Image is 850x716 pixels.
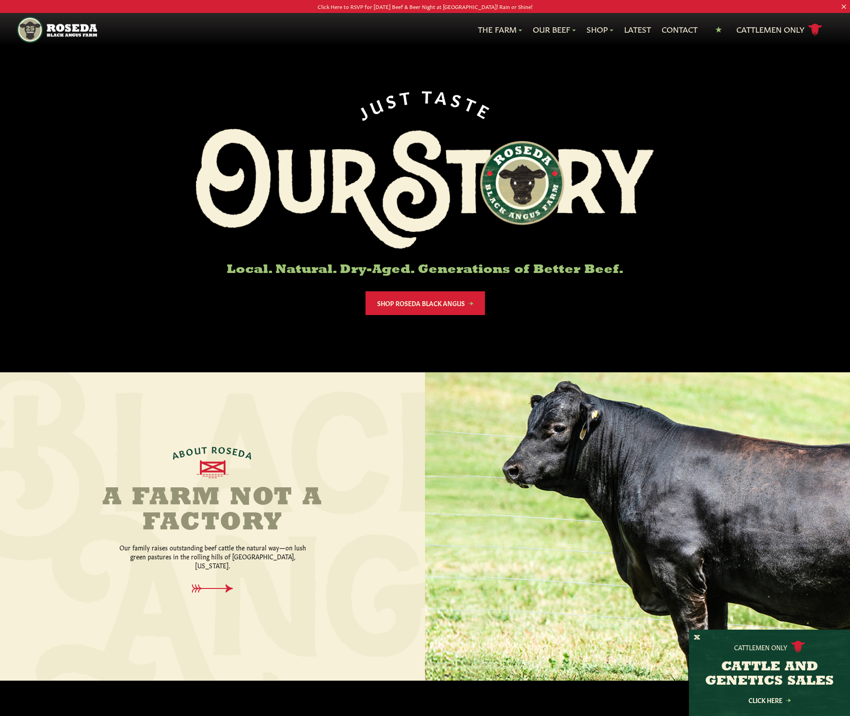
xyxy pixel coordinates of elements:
a: The Farm [478,24,522,35]
a: Click Here [729,697,810,703]
span: U [193,444,202,455]
span: U [366,93,388,116]
a: Our Beef [533,24,576,35]
span: S [383,89,401,110]
button: X [694,633,700,643]
img: https://roseda.com/wp-content/uploads/2021/05/roseda-25-header.png [17,17,97,43]
span: E [475,99,496,122]
h6: Local. Natural. Dry-Aged. Generations of Better Beef. [196,263,654,277]
a: Shop Roseda Black Angus [365,291,485,315]
span: B [178,447,187,458]
h3: CATTLE AND GENETICS SALES [700,660,839,689]
span: A [170,448,180,460]
span: R [211,443,218,453]
span: T [398,86,415,106]
span: E [231,445,239,456]
nav: Main Navigation [17,13,833,47]
span: T [201,444,208,454]
span: D [238,447,247,458]
a: Latest [624,24,651,35]
span: S [225,444,233,455]
a: Shop [586,24,613,35]
img: cattle-icon.svg [791,641,805,653]
span: T [421,86,436,104]
span: A [245,448,255,460]
span: J [354,100,373,122]
p: Click Here to RSVP for [DATE] Beef & Beer Night at [GEOGRAPHIC_DATA]! Rain or Shine! [42,2,807,11]
div: JUST TASTE [353,86,496,122]
p: Our family raises outstanding beef cattle the natural way—on lush green pastures in the rolling h... [119,543,306,570]
a: Cattlemen Only [736,22,822,38]
img: Roseda Black Aangus Farm [196,129,654,249]
span: S [450,89,467,110]
span: O [185,445,195,456]
div: ABOUT ROSEDA [170,444,255,460]
span: O [218,444,227,454]
a: Contact [662,24,697,35]
span: A [434,86,452,107]
p: Cattlemen Only [734,643,787,652]
h2: A Farm Not a Factory [101,486,324,536]
span: T [463,93,482,115]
